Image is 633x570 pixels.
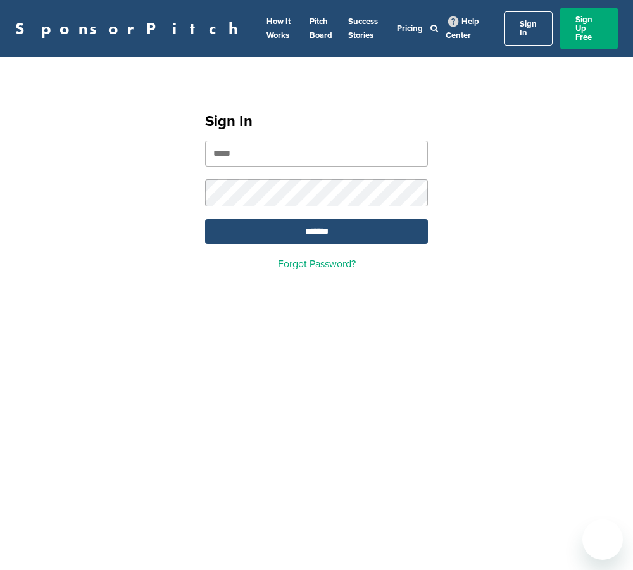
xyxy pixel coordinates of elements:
iframe: Button to launch messaging window [582,519,623,560]
a: Help Center [446,14,479,43]
a: Success Stories [348,16,378,41]
a: Sign Up Free [560,8,618,49]
a: SponsorPitch [15,20,246,37]
a: Forgot Password? [278,258,356,270]
a: Pricing [397,23,423,34]
h1: Sign In [205,110,428,133]
a: Pitch Board [310,16,332,41]
a: How It Works [266,16,291,41]
a: Sign In [504,11,553,46]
